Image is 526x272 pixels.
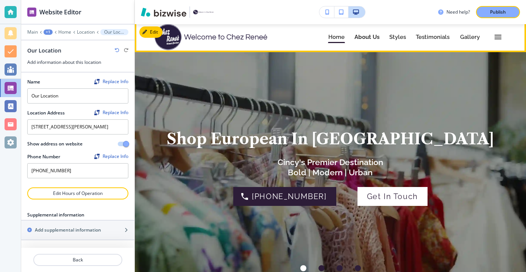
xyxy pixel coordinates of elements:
[490,9,506,15] p: Publish
[34,257,122,263] p: Back
[94,154,128,159] button: ReplaceReplace Info
[27,141,83,147] h2: Show address on website
[27,187,128,199] button: Edit Hours of Operation
[21,221,134,240] button: Add supplemental information
[94,110,100,115] img: Replace
[94,154,128,160] span: Find and replace this information across Bizwise
[27,119,128,134] textarea: [STREET_ADDRESS][PERSON_NAME]
[94,79,128,84] div: Replace Info
[389,34,406,40] p: Styles
[94,154,100,159] img: Replace
[94,79,128,84] button: ReplaceReplace Info
[33,254,122,266] button: Back
[252,190,326,202] p: [PHONE_NUMBER]
[288,168,373,177] span: Bold | Modern | Urban
[141,8,186,17] img: Bizwise Logo
[367,190,418,202] p: Get In Touch
[94,110,128,115] button: ReplaceReplace Info
[27,212,84,218] h2: Supplemental information
[27,153,60,160] h2: Phone Number
[27,79,40,85] h2: Name
[94,110,128,115] div: Replace Info
[94,154,128,159] div: Replace Info
[44,29,53,35] button: +1
[28,190,128,197] p: Edit Hours of Operation
[139,26,162,38] button: Edit
[58,29,71,35] button: Home
[39,8,81,17] h2: Website Editor
[354,34,379,40] p: About Us
[357,187,428,206] div: Get In Touch
[460,34,480,40] p: Gallery
[100,29,128,35] button: Our Location
[233,187,336,206] a: [PHONE_NUMBER]
[416,34,450,40] p: Testimonials
[27,29,38,35] button: Main
[77,29,95,35] button: Location
[193,10,214,14] img: Your Logo
[278,158,383,167] span: Cincy's Premier Destination
[27,59,128,66] h3: Add information about this location
[94,79,128,85] span: Find and replace this information across Bizwise
[94,110,128,116] span: Find and replace this information across Bizwise
[27,110,65,116] h2: Location Address
[476,6,520,18] button: Publish
[27,46,61,54] h2: Our Location
[328,34,345,40] p: Home
[446,9,470,15] h3: Need help?
[27,8,36,17] img: editor icon
[35,227,101,233] h2: Add supplemental information
[155,22,268,52] img: Chez Renee Boutique
[490,29,506,45] button: Toggle hamburger navigation menu
[167,130,494,148] h1: Shop European In [GEOGRAPHIC_DATA]
[233,187,336,206] div: (513) 318-7987
[94,79,100,84] img: Replace
[104,29,125,35] p: Our Location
